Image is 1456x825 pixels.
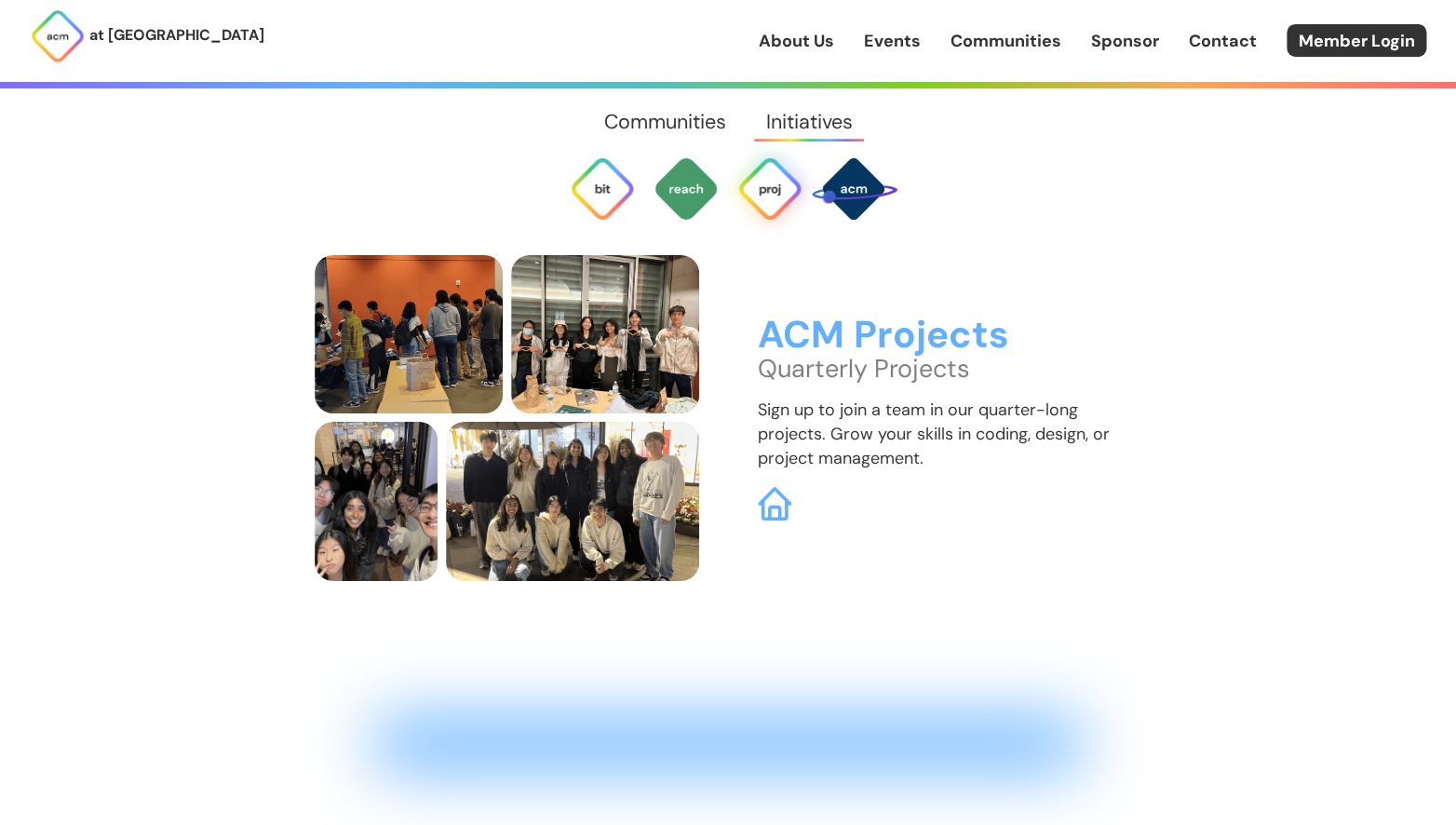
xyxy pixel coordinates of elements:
p: at [GEOGRAPHIC_DATA] [89,23,264,47]
a: Initiatives [746,88,872,156]
img: SPACE [809,144,897,233]
img: a team hangs out at a social to take a break from their project [315,422,438,581]
a: at [GEOGRAPHIC_DATA] [30,8,264,64]
a: Contact [1189,29,1257,53]
a: Events [864,29,921,53]
img: a project team makes diamond signs with their hands at project showcase, celebrating the completi... [511,255,699,414]
a: Communities [950,29,1061,53]
img: Bit Byte [569,156,636,223]
img: ACM Projects Website [758,487,791,521]
p: Quarterly Projects [758,357,1142,381]
img: a project team [446,422,699,581]
img: ACM Projects [736,156,803,223]
a: About Us [759,29,834,53]
img: ACM Outreach [653,156,720,223]
h3: ACM Projects [758,315,1142,357]
a: Communities [584,88,746,156]
img: members check out projects at project showcase [315,255,503,414]
a: Sponsor [1091,29,1159,53]
img: ACM Logo [30,8,86,64]
a: Member Login [1287,24,1426,57]
p: Sign up to join a team in our quarter-long projects. Grow your skills in coding, design, or proje... [758,398,1142,470]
